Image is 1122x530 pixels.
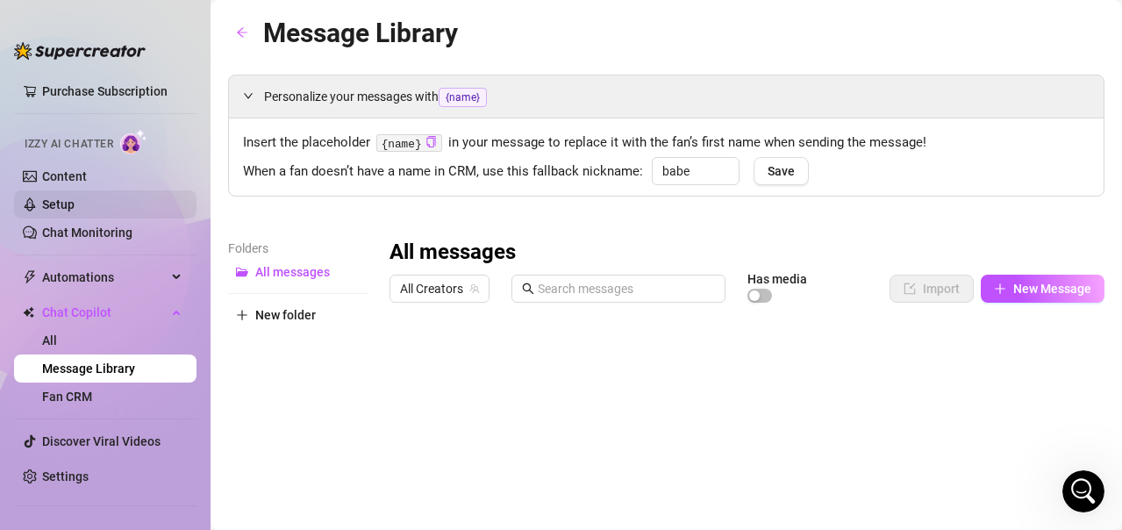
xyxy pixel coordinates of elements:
a: Content [42,169,87,183]
a: Settings [42,469,89,483]
a: Setup [42,197,75,211]
span: All messages [255,265,330,279]
button: go back [11,7,45,40]
a: Discover Viral Videos [42,434,161,448]
div: joined the conversation [104,189,270,204]
div: Amazing! Thanks for letting us know, I’ll review your bio now and make sure everything looks good... [14,64,288,171]
span: When a fan doesn’t have a name in CRM, use this fallback nickname: [243,161,643,183]
span: plus [236,309,248,321]
article: Folders [228,239,368,258]
h3: All messages [389,239,516,267]
a: Chat Monitoring [42,226,132,240]
h1: [PERSON_NAME] [85,17,199,30]
img: Profile image for Ella [50,10,78,38]
span: {name} [439,88,487,107]
button: Click to Copy [425,136,437,149]
img: Chat Copilot [23,306,34,319]
textarea: Message… [15,359,336,389]
div: Everything looks great on your end! 🎉 I’ll go ahead and enable [PERSON_NAME] for you now. [28,253,274,304]
span: arrow-left [236,26,248,39]
span: New Message [1013,282,1091,296]
a: Purchase Subscription [42,77,182,105]
button: Import [890,275,974,303]
a: Message Library [42,362,135,376]
span: Izzy AI Chatter [25,136,113,153]
div: Personalize your messages with{name} [229,75,1104,118]
span: Automations [42,263,167,291]
span: Chat Copilot [42,298,167,326]
span: All Creators [400,276,479,302]
span: plus [994,283,1006,295]
span: New folder [255,308,316,322]
a: All [42,333,57,347]
a: Fan CRM [42,390,92,404]
button: Emoji picker [27,396,41,410]
button: New Message [981,275,1104,303]
div: Ella says… [14,64,337,185]
div: Carmine says… [14,11,337,64]
div: Hey [PERSON_NAME]! [28,236,274,254]
button: Gif picker [55,396,69,410]
button: All messages [228,258,368,286]
span: search [522,283,534,295]
div: Hey [PERSON_NAME]!Everything looks great on your end! 🎉 I’ll go ahead and enable [PERSON_NAME] fo... [14,226,288,436]
input: Search messages [538,279,715,298]
img: logo-BBDzfeDw.svg [14,42,146,60]
button: Start recording [111,396,125,410]
span: expanded [243,90,254,101]
article: Message Library [263,12,458,54]
img: Profile image for Giselle [82,188,99,205]
div: Giselle says… [14,185,337,226]
div: Before you turn it on on your side, please make sure to exclude high spenders in the Handle Chats... [28,304,274,373]
button: Home [275,7,308,40]
article: Has media [747,274,807,284]
div: Amazing! Thanks for letting us know, I’ll review your bio now and make sure everything looks good... [28,75,274,161]
span: Save [768,164,795,178]
button: New folder [228,301,368,329]
img: AI Chatter [120,129,147,154]
span: Insert the placeholder in your message to replace it with the fan’s first name when sending the m... [243,132,1090,154]
button: Upload attachment [83,396,97,410]
span: Personalize your messages with [264,87,1090,107]
span: folder-open [236,266,248,278]
div: Giselle says… [14,226,337,468]
button: Send a message… [301,389,329,417]
span: copy [425,136,437,147]
button: Save [754,157,809,185]
span: thunderbolt [23,270,37,284]
span: team [469,283,480,294]
b: Giselle [104,190,145,203]
code: {name} [376,134,442,153]
div: Close [308,7,339,39]
iframe: Intercom live chat [1062,470,1104,512]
